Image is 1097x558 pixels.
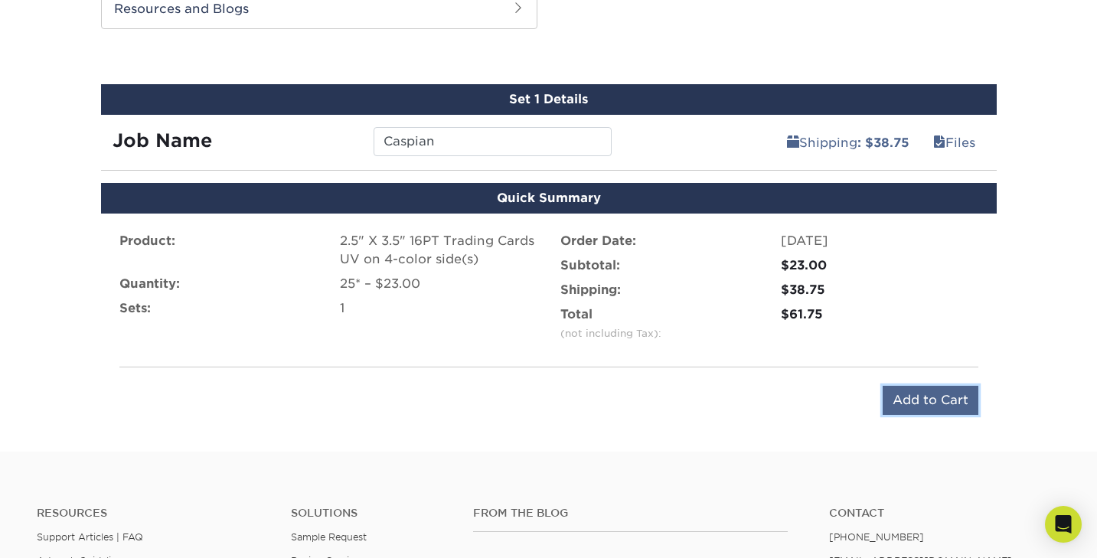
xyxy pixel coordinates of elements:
a: Shipping: $38.75 [777,127,919,158]
h4: Solutions [291,507,449,520]
iframe: Google Customer Reviews [4,511,130,553]
div: 2.5" X 3.5" 16PT Trading Cards UV on 4-color side(s) [340,232,537,269]
input: Enter a job name [374,127,612,156]
div: Set 1 Details [101,84,997,115]
label: Subtotal: [560,256,620,275]
div: 25* – $23.00 [340,275,537,293]
span: shipping [787,135,799,150]
label: Quantity: [119,275,180,293]
h4: From the Blog [473,507,788,520]
div: $23.00 [781,256,978,275]
div: Open Intercom Messenger [1045,506,1082,543]
label: Order Date: [560,232,636,250]
label: Total [560,305,661,342]
input: Add to Cart [883,386,978,415]
label: Sets: [119,299,151,318]
div: $38.75 [781,281,978,299]
strong: Job Name [113,129,212,152]
div: Quick Summary [101,183,997,214]
div: 1 [340,299,537,318]
div: [DATE] [781,232,978,250]
label: Product: [119,232,175,250]
a: [PHONE_NUMBER] [829,531,924,543]
h4: Resources [37,507,268,520]
b: : $38.75 [857,135,909,150]
div: $61.75 [781,305,978,324]
a: Files [923,127,985,158]
a: Contact [829,507,1060,520]
small: (not including Tax): [560,328,661,339]
label: Shipping: [560,281,621,299]
a: Sample Request [291,531,367,543]
span: files [933,135,945,150]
